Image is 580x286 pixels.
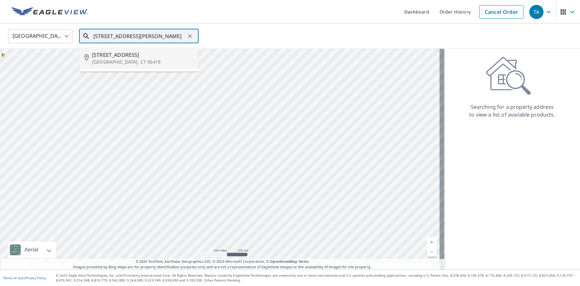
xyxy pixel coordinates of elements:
div: Aerial [23,242,40,258]
input: Search by address or latitude-longitude [93,27,185,45]
span: [STREET_ADDRESS] [92,51,193,59]
span: © 2025 TomTom, Earthstar Geographics SIO, © 2025 Microsoft Corporation, © [136,259,309,264]
p: Searching for a property address to view a list of available products. [469,103,555,118]
div: [GEOGRAPHIC_DATA] [8,27,73,45]
img: EV Logo [12,7,88,17]
a: Current Level 5, Zoom In [427,237,437,247]
a: Terms [298,259,309,264]
a: OpenStreetMap [270,259,297,264]
button: Clear [185,32,194,41]
p: [GEOGRAPHIC_DATA], CT 06419 [92,59,193,65]
p: © 2025 Eagle View Technologies, Inc. and Pictometry International Corp. All Rights Reserved. Repo... [56,273,577,283]
div: Aerial [8,242,56,258]
div: TA [529,5,544,19]
a: Cancel Order [479,5,523,19]
p: | [3,276,46,280]
a: Current Level 5, Zoom Out [427,247,437,257]
a: Terms of Use [3,276,23,280]
a: Privacy Policy [25,276,46,280]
